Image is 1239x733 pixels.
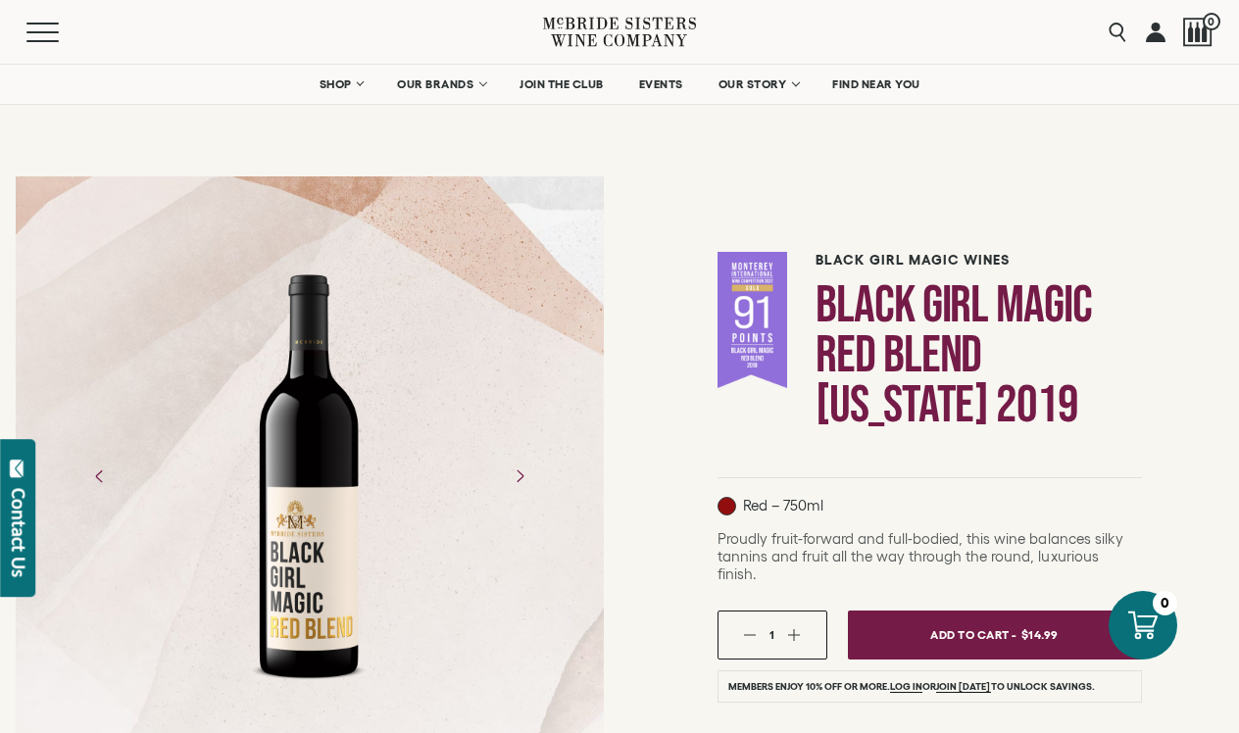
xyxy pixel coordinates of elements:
[848,611,1142,660] button: Add To Cart - $14.99
[384,65,497,104] a: OUR BRANDS
[718,497,823,515] p: Red – 750ml
[26,23,97,42] button: Mobile Menu Trigger
[936,681,990,693] a: join [DATE]
[1021,620,1059,649] span: $14.99
[930,620,1016,649] span: Add To Cart -
[306,65,374,104] a: SHOP
[718,530,1123,582] span: Proudly fruit-forward and full-bodied, this wine balances silky tannins and fruit all the way thr...
[507,65,617,104] a: JOIN THE CLUB
[639,77,683,91] span: EVENTS
[819,65,933,104] a: FIND NEAR YOU
[319,77,352,91] span: SHOP
[1203,13,1220,30] span: 0
[1153,591,1177,615] div: 0
[816,280,1141,430] h1: Black Girl Magic Red Blend [US_STATE] 2019
[719,77,787,91] span: OUR STORY
[74,451,125,502] button: Previous
[832,77,920,91] span: FIND NEAR YOU
[769,628,774,641] span: 1
[626,65,696,104] a: EVENTS
[520,77,604,91] span: JOIN THE CLUB
[718,670,1142,703] li: Members enjoy 10% off or more. or to unlock savings.
[816,252,1141,269] h6: Black Girl Magic Wines
[494,451,545,502] button: Next
[397,77,473,91] span: OUR BRANDS
[890,681,922,693] a: Log in
[9,488,28,577] div: Contact Us
[706,65,811,104] a: OUR STORY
